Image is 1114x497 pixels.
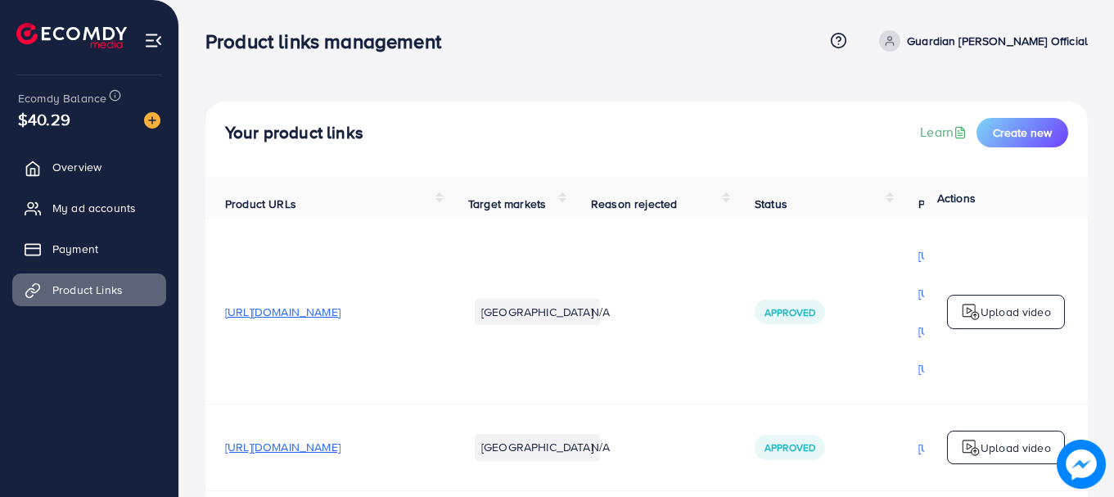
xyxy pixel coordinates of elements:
[873,30,1088,52] a: Guardian [PERSON_NAME] Official
[12,233,166,265] a: Payment
[225,196,296,212] span: Product URLs
[52,159,101,175] span: Overview
[1057,440,1106,489] img: image
[993,124,1052,141] span: Create new
[144,112,160,129] img: image
[764,305,815,319] span: Approved
[981,302,1051,322] p: Upload video
[225,304,341,320] span: [URL][DOMAIN_NAME]
[18,90,106,106] span: Ecomdy Balance
[205,29,454,53] h3: Product links management
[918,321,1034,341] p: [URL][DOMAIN_NAME]
[52,200,136,216] span: My ad accounts
[961,302,981,322] img: logo
[12,192,166,224] a: My ad accounts
[937,190,976,206] span: Actions
[591,304,610,320] span: N/A
[764,441,815,454] span: Approved
[907,31,1088,51] p: Guardian [PERSON_NAME] Official
[755,196,787,212] span: Status
[12,151,166,183] a: Overview
[16,23,127,48] img: logo
[475,434,600,460] li: [GEOGRAPHIC_DATA]
[920,123,970,142] a: Learn
[981,438,1051,458] p: Upload video
[918,438,1034,458] p: [URL][DOMAIN_NAME]
[591,439,610,455] span: N/A
[52,241,98,257] span: Payment
[976,118,1068,147] button: Create new
[961,438,981,458] img: logo
[144,31,163,50] img: menu
[918,196,990,212] span: Product video
[468,196,546,212] span: Target markets
[591,196,677,212] span: Reason rejected
[918,283,1034,303] p: [URL][DOMAIN_NAME]
[918,359,1034,378] p: [URL][DOMAIN_NAME]
[52,282,123,298] span: Product Links
[475,299,600,325] li: [GEOGRAPHIC_DATA]
[12,273,166,306] a: Product Links
[918,246,1034,265] p: [URL][DOMAIN_NAME]
[225,123,363,143] h4: Your product links
[18,107,70,131] span: $40.29
[225,439,341,455] span: [URL][DOMAIN_NAME]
